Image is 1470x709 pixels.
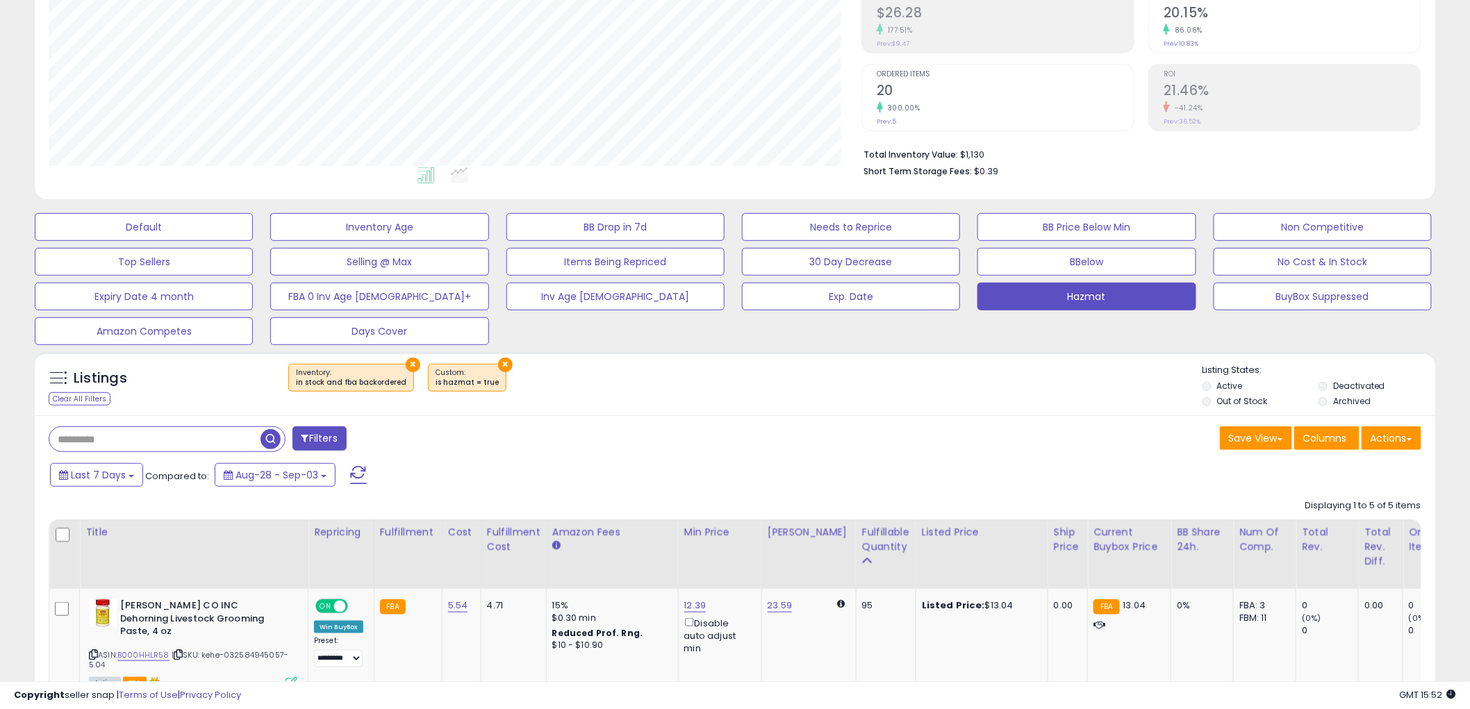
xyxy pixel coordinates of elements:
button: Expiry Date 4 month [35,283,253,310]
div: 95 [862,599,905,612]
span: ROI [1164,71,1421,78]
div: in stock and fba backordered [296,378,406,387]
h2: 21.46% [1164,83,1421,101]
button: Days Cover [270,317,488,345]
h5: Listings [74,369,127,388]
button: Selling @ Max [270,248,488,276]
span: Columns [1303,431,1347,445]
div: Current Buybox Price [1093,525,1165,554]
div: BB Share 24h. [1177,525,1228,554]
label: Active [1217,380,1243,392]
div: [PERSON_NAME] [768,525,850,540]
small: (0%) [1409,612,1428,624]
div: Ordered Items [1409,525,1460,554]
div: seller snap | | [14,689,241,702]
div: 0 [1409,624,1465,637]
div: Preset: [314,636,363,667]
h2: 20 [877,83,1134,101]
small: (0%) [1302,612,1321,624]
div: Listed Price [922,525,1042,540]
div: 0.00 [1364,599,1392,612]
small: Prev: 36.52% [1164,117,1200,126]
small: -41.24% [1170,103,1203,113]
button: BuyBox Suppressed [1214,283,1432,310]
h2: 20.15% [1164,5,1421,24]
button: Last 7 Days [50,463,143,487]
button: × [406,358,420,372]
button: Items Being Repriced [506,248,725,276]
div: Amazon Fees [552,525,672,540]
span: $0.39 [974,165,998,178]
small: FBA [380,599,406,615]
div: 0.00 [1054,599,1077,612]
div: 0 [1302,599,1358,612]
small: Amazon Fees. [552,540,561,552]
a: Privacy Policy [180,688,241,701]
li: $1,130 [864,145,1411,162]
div: Fulfillment Cost [487,525,540,554]
span: Custom: [436,367,499,388]
button: FBA 0 Inv Age [DEMOGRAPHIC_DATA]+ [270,283,488,310]
b: Reduced Prof. Rng. [552,627,643,639]
p: Listing States: [1203,364,1435,377]
div: is hazmat = true [436,378,499,387]
small: 86.06% [1170,25,1203,35]
div: Num of Comp. [1239,525,1290,554]
label: Archived [1333,395,1371,407]
div: ASIN: [89,599,297,687]
button: BB Price Below Min [977,213,1196,241]
button: Inv Age [DEMOGRAPHIC_DATA] [506,283,725,310]
small: 177.51% [883,25,913,35]
div: Repricing [314,525,368,540]
a: 23.59 [768,599,793,612]
button: Aug-28 - Sep-03 [215,463,336,487]
small: Prev: 10.83% [1164,40,1198,48]
label: Out of Stock [1217,395,1268,407]
span: | SKU: kehe-032584945057-5.04 [89,649,288,670]
div: Displaying 1 to 5 of 5 items [1305,499,1421,512]
div: Ship Price [1054,525,1082,554]
div: Disable auto adjust min [684,615,751,655]
div: Win BuyBox [314,621,363,633]
button: Non Competitive [1214,213,1432,241]
button: Inventory Age [270,213,488,241]
div: Total Rev. Diff. [1364,525,1397,569]
button: Filters [292,426,347,451]
button: No Cost & In Stock [1214,248,1432,276]
strong: Copyright [14,688,65,701]
div: 4.71 [487,599,536,612]
div: FBM: 11 [1239,612,1285,624]
small: Prev: $9.47 [877,40,909,48]
small: Prev: 5 [877,117,896,126]
label: Deactivated [1333,380,1385,392]
button: BBelow [977,248,1196,276]
span: Aug-28 - Sep-03 [236,468,318,482]
span: Last 7 Days [71,468,126,482]
div: Fulfillment [380,525,436,540]
b: Short Term Storage Fees: [864,165,972,177]
div: Cost [448,525,475,540]
button: Hazmat [977,283,1196,310]
button: Needs to Reprice [742,213,960,241]
button: Actions [1362,426,1421,450]
div: $0.30 min [552,612,668,624]
button: Exp. Date [742,283,960,310]
span: Inventory : [296,367,406,388]
a: 5.54 [448,599,468,612]
div: Fulfillable Quantity [862,525,910,554]
div: 0% [1177,599,1223,612]
img: 51QR4nVuuNL._SL40_.jpg [89,599,117,627]
b: Total Inventory Value: [864,149,958,160]
span: 2025-09-11 15:52 GMT [1400,688,1456,701]
div: 0 [1302,624,1358,637]
div: Total Rev. [1302,525,1353,554]
button: Save View [1220,426,1292,450]
div: Clear All Filters [49,392,110,406]
button: Amazon Competes [35,317,253,345]
small: 300.00% [883,103,920,113]
span: FBA [123,677,147,689]
a: B000HHLR58 [117,649,170,661]
div: $10 - $10.90 [552,640,668,651]
b: Listed Price: [922,599,985,612]
span: 13.04 [1123,599,1146,612]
